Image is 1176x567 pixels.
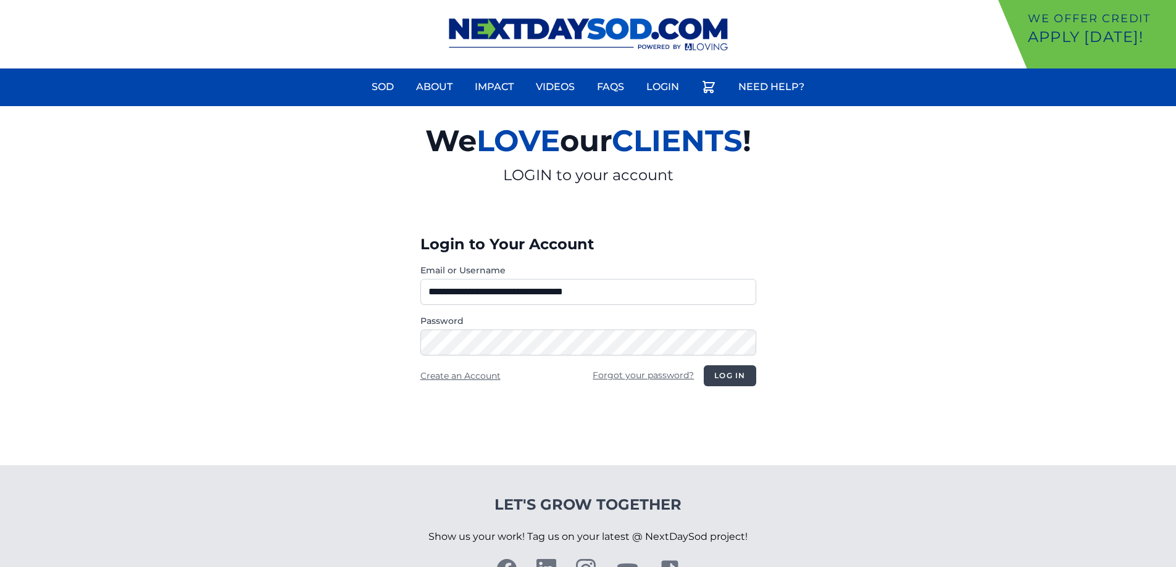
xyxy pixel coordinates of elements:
[420,234,756,254] h3: Login to Your Account
[731,72,812,102] a: Need Help?
[428,515,748,559] p: Show us your work! Tag us on your latest @ NextDaySod project!
[409,72,460,102] a: About
[467,72,521,102] a: Impact
[1028,27,1171,47] p: Apply [DATE]!
[528,72,582,102] a: Videos
[420,370,501,381] a: Create an Account
[639,72,686,102] a: Login
[364,72,401,102] a: Sod
[477,123,560,159] span: LOVE
[428,495,748,515] h4: Let's Grow Together
[612,123,743,159] span: CLIENTS
[420,264,756,276] label: Email or Username
[704,365,756,386] button: Log in
[593,370,694,381] a: Forgot your password?
[282,116,895,165] h2: We our !
[420,315,756,327] label: Password
[590,72,632,102] a: FAQs
[282,165,895,185] p: LOGIN to your account
[1028,10,1171,27] p: We offer Credit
